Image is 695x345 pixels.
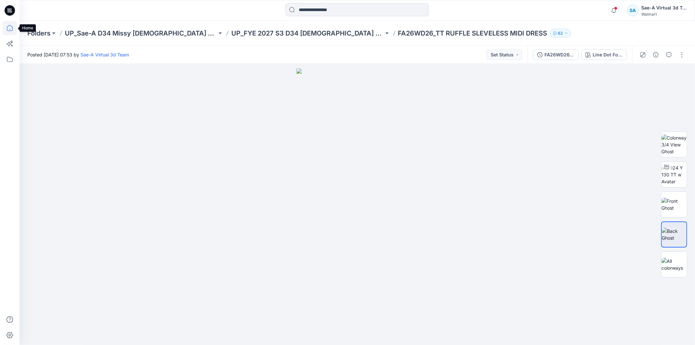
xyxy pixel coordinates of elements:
img: 2024 Y 130 TT w Avatar [661,164,687,185]
div: Walmart [641,12,687,17]
img: eyJhbGciOiJIUzI1NiIsImtpZCI6IjAiLCJzbHQiOiJzZXMiLCJ0eXAiOiJKV1QifQ.eyJkYXRhIjp7InR5cGUiOiJzdG9yYW... [297,68,418,345]
a: UP_Sae-A D34 Missy [DEMOGRAPHIC_DATA] Dresses [65,29,217,38]
a: Sae-A Virtual 3d Team [80,52,129,57]
img: Front Ghost [661,198,687,211]
button: FA26WD26_FULL COLORWAYS [533,50,579,60]
a: Folders [27,29,51,38]
img: Back Ghost [662,228,687,241]
p: FA26WD26_TT RUFFLE SLEVELESS MIDI DRESS [398,29,547,38]
p: 62 [558,30,563,37]
img: All colorways [661,258,687,271]
div: Line Dot Foliage 2 CW7 [593,51,623,58]
span: Posted [DATE] 07:53 by [27,51,129,58]
div: FA26WD26_FULL COLORWAYS [544,51,574,58]
div: Sae-A Virtual 3d Team [641,4,687,12]
img: Colorway 3/4 View Ghost [661,134,687,155]
button: Details [651,50,661,60]
button: Line Dot Foliage 2 CW7 [581,50,627,60]
a: UP_FYE 2027 S3 D34 [DEMOGRAPHIC_DATA] Dresses [231,29,384,38]
button: 62 [550,29,571,38]
div: SA [627,5,639,16]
